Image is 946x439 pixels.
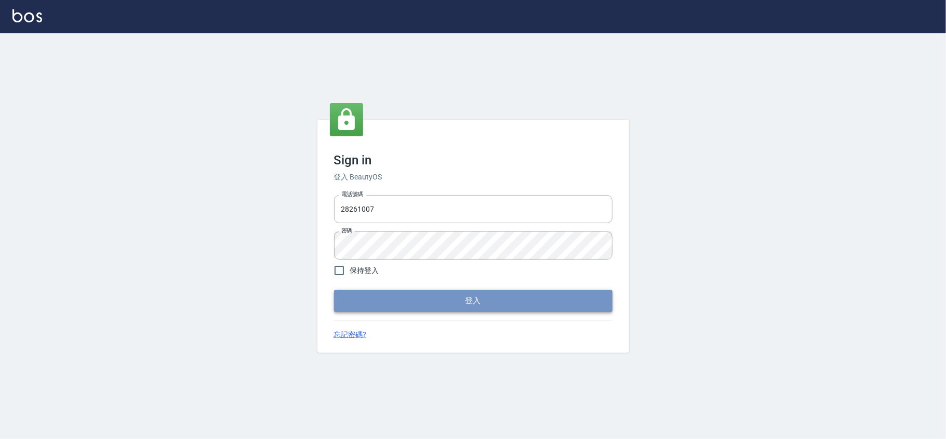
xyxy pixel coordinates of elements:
a: 忘記密碼? [334,329,367,340]
button: 登入 [334,290,612,312]
h6: 登入 BeautyOS [334,172,612,183]
span: 保持登入 [350,265,379,276]
label: 密碼 [341,227,352,235]
h3: Sign in [334,153,612,167]
label: 電話號碼 [341,190,363,198]
img: Logo [12,9,42,22]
